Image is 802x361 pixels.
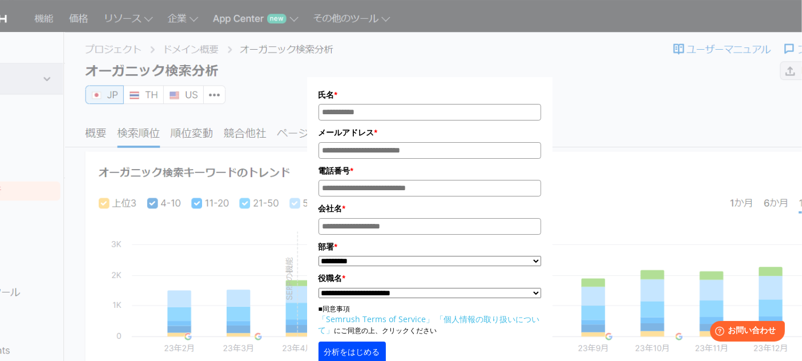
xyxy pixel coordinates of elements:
[700,316,789,348] iframe: Help widget launcher
[319,304,541,336] p: ■同意事項 にご同意の上、クリックください
[319,126,541,139] label: メールアドレス
[319,272,541,284] label: 役職名
[319,165,541,177] label: 電話番号
[319,240,541,253] label: 部署
[319,314,434,324] a: 「Semrush Terms of Service」
[319,89,541,101] label: 氏名
[319,202,541,215] label: 会社名
[319,314,540,335] a: 「個人情報の取り扱いについて」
